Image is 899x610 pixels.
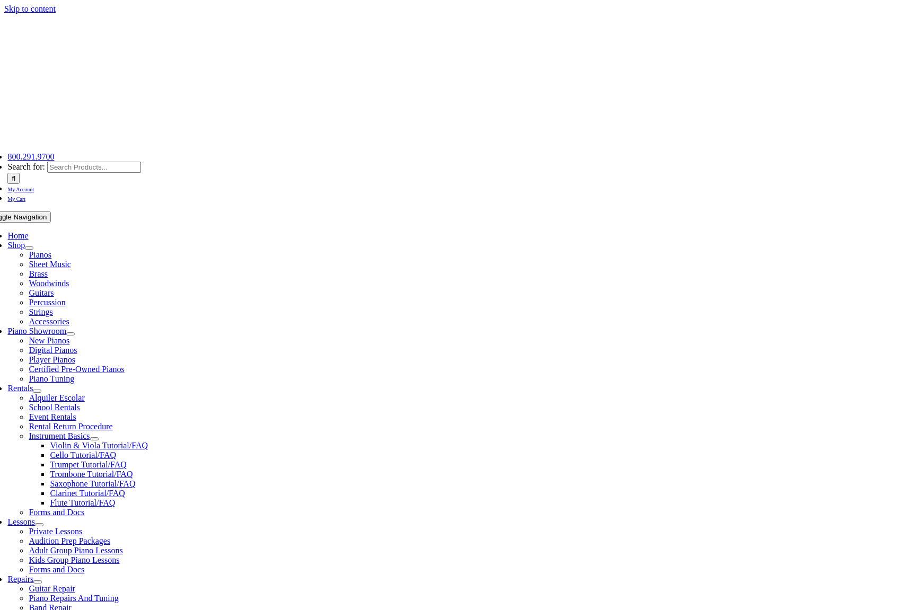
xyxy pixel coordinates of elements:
a: Alquiler Escolar [29,393,84,402]
a: Flute Tutorial/FAQ [50,498,115,507]
button: Open submenu of Rentals [33,390,41,393]
a: School Rentals [29,403,80,412]
a: Piano Tuning [29,374,74,383]
a: Sheet Music [29,260,71,269]
span: My Cart [7,196,25,202]
a: Guitar Repair [29,584,75,593]
button: Open submenu of Piano Showroom [66,332,75,335]
a: Strings [29,307,52,316]
a: Digital Pianos [29,346,77,355]
a: Trumpet Tutorial/FAQ [50,460,126,469]
button: Open submenu of Lessons [35,523,43,526]
a: Saxophone Tutorial/FAQ [50,479,135,488]
a: My Cart [7,193,25,202]
a: Percussion [29,298,65,307]
a: 800.291.9700 [7,152,54,161]
a: Piano Showroom [7,326,66,335]
span: My Account [7,187,34,192]
a: Rental Return Procedure [29,422,112,431]
a: Brass [29,269,48,278]
a: My Account [7,184,34,193]
a: Instrument Basics [29,431,90,440]
input: Search Products... [47,162,141,173]
a: Pianos [29,250,51,259]
a: Home [7,231,28,240]
a: Event Rentals [29,412,76,421]
a: Guitars [29,288,54,297]
a: Clarinet Tutorial/FAQ [50,489,125,498]
a: New Pianos [29,336,69,345]
button: Open submenu of Instrument Basics [90,437,99,440]
a: Player Pianos [29,355,75,364]
a: Woodwinds [29,279,69,288]
input: Search [7,173,20,184]
a: Trombone Tutorial/FAQ [50,470,133,479]
span: Search for: [7,162,45,171]
a: Certified Pre-Owned Pianos [29,365,124,374]
a: Lessons [7,517,35,526]
a: Shop [7,241,25,250]
a: Piano Repairs And Tuning [29,594,118,603]
a: Violin & Viola Tutorial/FAQ [50,441,148,450]
a: Adult Group Piano Lessons [29,546,122,555]
a: Private Lessons [29,527,82,536]
a: Kids Group Piano Lessons [29,555,119,564]
a: Skip to content [4,4,56,13]
button: Open submenu of Repairs [33,580,42,584]
a: Cello Tutorial/FAQ [50,450,116,459]
a: Forms and Docs [29,565,84,574]
a: Accessories [29,317,69,326]
button: Open submenu of Shop [25,246,33,250]
a: Audition Prep Packages [29,536,110,545]
a: Repairs [7,574,33,584]
a: Rentals [7,384,33,393]
a: Forms and Docs [29,508,84,517]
